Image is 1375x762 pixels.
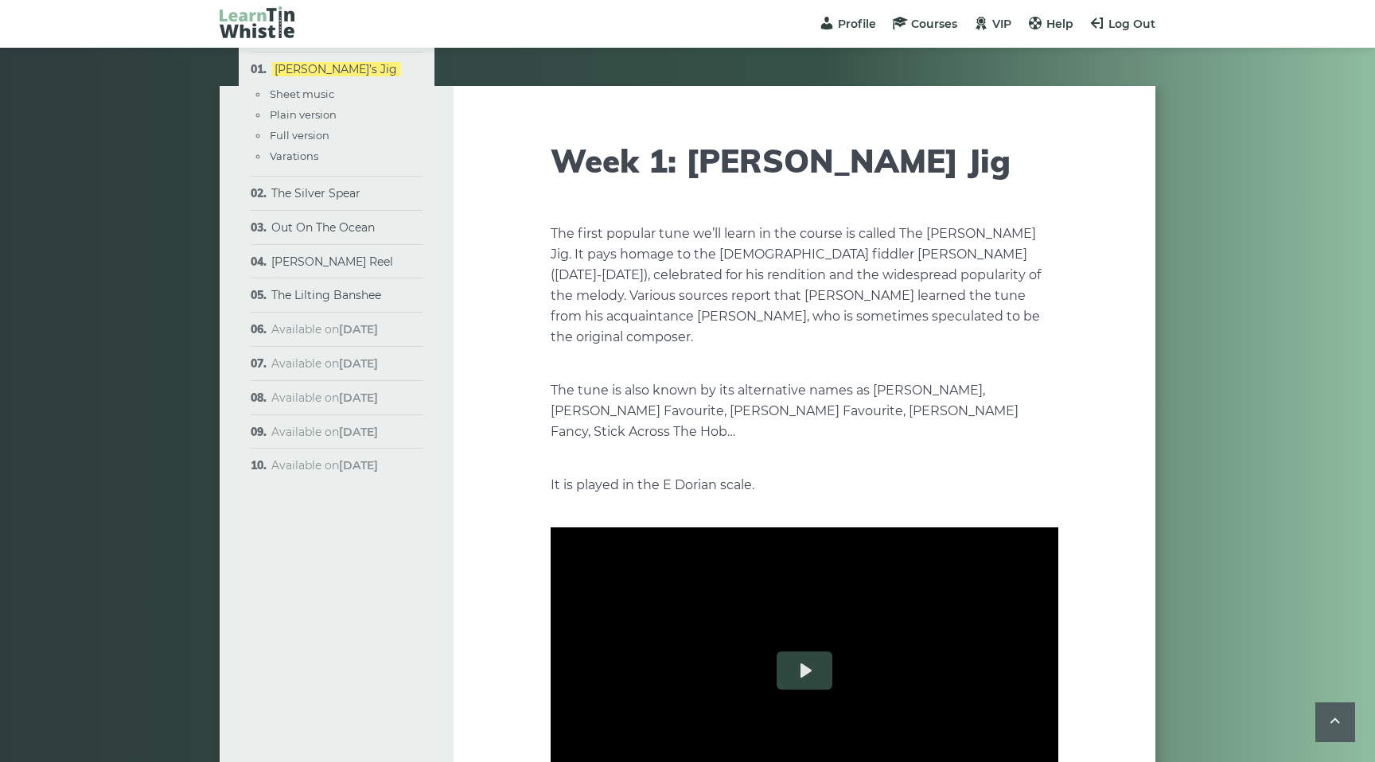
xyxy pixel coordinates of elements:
[551,224,1058,348] p: The first popular tune we’ll learn in the course is called The [PERSON_NAME] Jig. It pays homage ...
[339,458,378,472] strong: [DATE]
[270,129,329,142] a: Full version
[339,425,378,439] strong: [DATE]
[271,356,378,371] span: Available on
[992,17,1011,31] span: VIP
[339,356,378,371] strong: [DATE]
[551,475,1058,496] p: It is played in the E Dorian scale.
[271,458,378,472] span: Available on
[271,391,378,405] span: Available on
[271,186,360,200] a: The Silver Spear
[271,220,375,235] a: Out On The Ocean
[838,17,876,31] span: Profile
[339,322,378,336] strong: [DATE]
[271,62,400,76] a: [PERSON_NAME]’s Jig
[1027,17,1073,31] a: Help
[892,17,957,31] a: Courses
[270,87,334,100] a: Sheet music
[220,6,294,38] img: LearnTinWhistle.com
[1108,17,1155,31] span: Log Out
[339,391,378,405] strong: [DATE]
[271,288,381,302] a: The Lilting Banshee
[270,108,337,121] a: Plain version
[819,17,876,31] a: Profile
[551,142,1058,180] h1: Week 1: [PERSON_NAME] Jig
[973,17,1011,31] a: VIP
[271,322,378,336] span: Available on
[551,380,1058,442] p: The tune is also known by its alternative names as [PERSON_NAME], [PERSON_NAME] Favourite, [PERSO...
[1089,17,1155,31] a: Log Out
[270,150,318,162] a: Varations
[271,255,393,269] a: [PERSON_NAME] Reel
[271,425,378,439] span: Available on
[1046,17,1073,31] span: Help
[911,17,957,31] span: Courses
